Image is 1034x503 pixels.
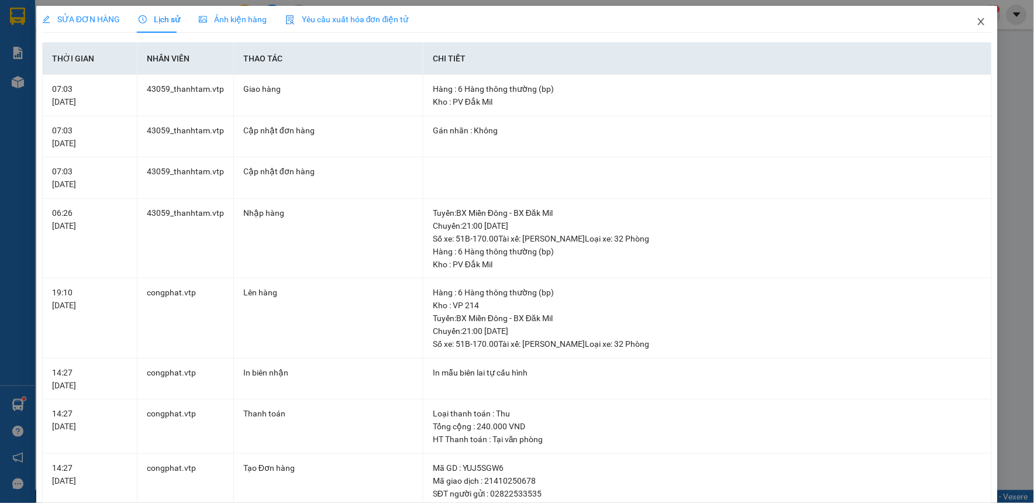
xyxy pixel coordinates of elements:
[139,15,180,24] span: Lịch sử
[42,15,120,24] span: SỬA ĐƠN HÀNG
[52,286,127,312] div: 19:10 [DATE]
[433,206,982,245] div: Tuyến : BX Miền Đông - BX Đăk Mil Chuyến: 21:00 [DATE] Số xe: 51B-170.00 Tài xế: [PERSON_NAME] Lo...
[433,82,982,95] div: Hàng : 6 Hàng thông thường (bp)
[137,157,234,199] td: 43059_thanhtam.vtp
[52,206,127,232] div: 06:26 [DATE]
[977,17,986,26] span: close
[137,43,234,75] th: Nhân viên
[433,245,982,258] div: Hàng : 6 Hàng thông thường (bp)
[137,399,234,454] td: congphat.vtp
[137,116,234,158] td: 43059_thanhtam.vtp
[433,312,982,350] div: Tuyến : BX Miền Đông - BX Đăk Mil Chuyến: 21:00 [DATE] Số xe: 51B-170.00 Tài xế: [PERSON_NAME] Lo...
[137,199,234,279] td: 43059_thanhtam.vtp
[423,43,992,75] th: Chi tiết
[234,43,423,75] th: Thao tác
[433,366,982,379] div: In mẫu biên lai tự cấu hình
[433,433,982,446] div: HT Thanh toán : Tại văn phòng
[52,82,127,108] div: 07:03 [DATE]
[433,95,982,108] div: Kho : PV Đắk Mil
[139,15,147,23] span: clock-circle
[433,124,982,137] div: Gán nhãn : Không
[40,70,136,79] strong: BIÊN NHẬN GỬI HÀNG HOÁ
[43,43,137,75] th: Thời gian
[243,286,413,299] div: Lên hàng
[115,44,165,53] span: DM10250347
[111,53,165,61] span: 06:30:36 [DATE]
[243,407,413,420] div: Thanh toán
[285,15,409,24] span: Yêu cầu xuất hóa đơn điện tử
[285,15,295,25] img: icon
[52,165,127,191] div: 07:03 [DATE]
[12,26,27,56] img: logo
[433,258,982,271] div: Kho : PV Đắk Mil
[12,81,24,98] span: Nơi gửi:
[243,124,413,137] div: Cập nhật đơn hàng
[199,15,267,24] span: Ảnh kiện hàng
[433,299,982,312] div: Kho : VP 214
[52,124,127,150] div: 07:03 [DATE]
[199,15,207,23] span: picture
[30,19,95,63] strong: CÔNG TY TNHH [GEOGRAPHIC_DATA] 214 QL13 - P.26 - Q.BÌNH THẠNH - TP HCM 1900888606
[243,461,413,474] div: Tạo Đơn hàng
[243,82,413,95] div: Giao hàng
[40,82,68,88] span: PV Đắk Mil
[243,206,413,219] div: Nhập hàng
[433,461,982,474] div: Mã GD : YUJ5SGW6
[433,474,982,487] div: Mã giao dịch : 21410250678
[137,75,234,116] td: 43059_thanhtam.vtp
[137,278,234,359] td: congphat.vtp
[52,407,127,433] div: 14:27 [DATE]
[89,81,108,98] span: Nơi nhận:
[42,15,50,23] span: edit
[433,407,982,420] div: Loại thanh toán : Thu
[965,6,998,39] button: Close
[52,366,127,392] div: 14:27 [DATE]
[433,420,982,433] div: Tổng cộng : 240.000 VND
[433,286,982,299] div: Hàng : 6 Hàng thông thường (bp)
[243,366,413,379] div: In biên nhận
[243,165,413,178] div: Cập nhật đơn hàng
[433,487,982,500] div: SĐT người gửi : 02822533535
[52,461,127,487] div: 14:27 [DATE]
[137,359,234,400] td: congphat.vtp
